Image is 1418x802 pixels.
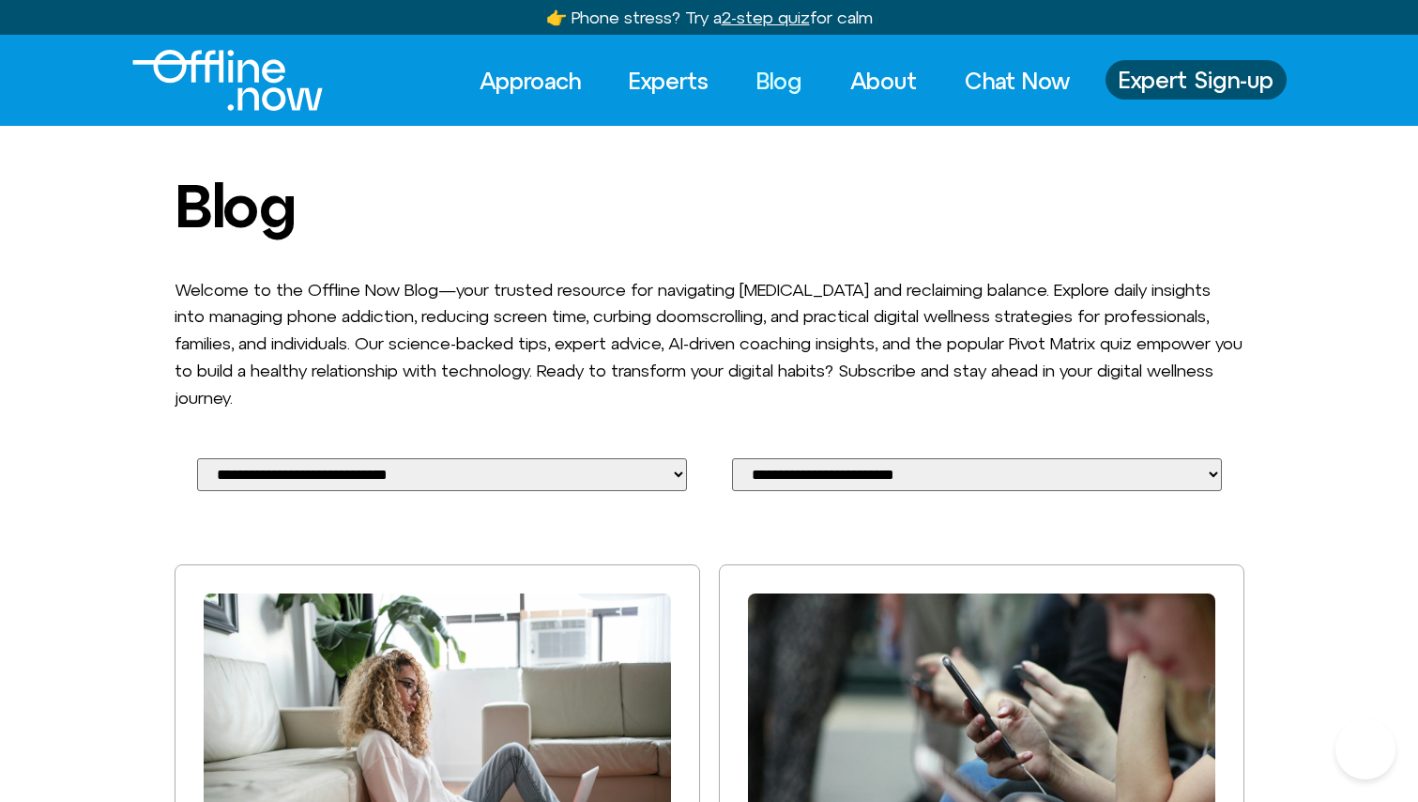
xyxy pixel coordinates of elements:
h1: Blog [175,173,1244,239]
div: Logo [132,50,291,111]
span: Expert Sign-up [1119,68,1273,92]
img: Offline.Now logo in white. Text of the words offline.now with a line going through the "O" [132,50,323,111]
a: Blog [739,60,819,101]
u: 2-step quiz [722,8,810,27]
select: Select Your Blog Post Category [197,458,687,491]
a: 👉 Phone stress? Try a2-step quizfor calm [546,8,873,27]
select: Select Your Blog Post Tag [732,458,1222,491]
a: About [833,60,934,101]
a: Experts [612,60,725,101]
a: Chat Now [948,60,1087,101]
a: Expert Sign-up [1105,60,1287,100]
a: Approach [463,60,598,101]
iframe: Botpress [1335,719,1395,779]
span: Welcome to the Offline Now Blog—your trusted resource for navigating [MEDICAL_DATA] and reclaimin... [175,280,1243,408]
nav: Menu [463,60,1087,101]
